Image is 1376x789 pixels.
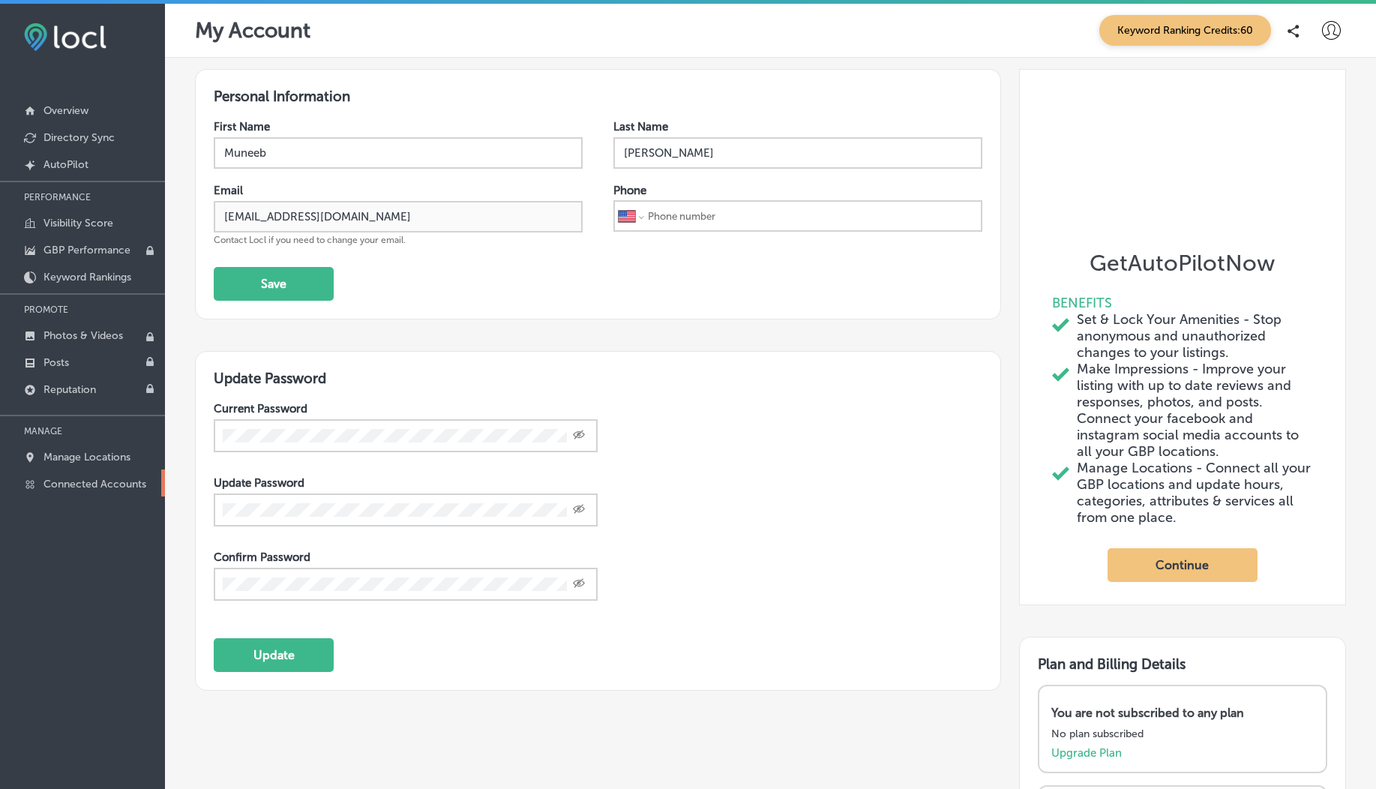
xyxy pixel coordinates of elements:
[1051,746,1122,760] a: Upgrade Plan
[613,120,668,133] label: Last Name
[43,451,130,463] p: Manage Locations
[214,88,982,105] h3: Personal Information
[613,137,982,169] input: Enter Last Name
[1099,15,1271,46] span: Keyword Ranking Credits: 60
[214,638,334,672] button: Update
[43,271,131,283] p: Keyword Rankings
[43,131,115,144] p: Directory Sync
[214,550,310,564] label: Confirm Password
[214,120,270,133] label: First Name
[214,184,243,197] label: Email
[43,217,113,229] p: Visibility Score
[43,356,69,369] p: Posts
[1038,655,1328,673] h3: Plan and Billing Details
[1051,706,1244,720] p: You are not subscribed to any plan
[214,402,307,415] label: Current Password
[214,267,334,301] button: Save
[43,244,130,256] p: GBP Performance
[646,202,976,230] input: Phone number
[214,201,583,232] input: Enter Email
[214,137,583,169] input: Enter First Name
[1077,361,1313,460] p: Make Impressions - Improve your listing with up to date reviews and responses, photos, and posts....
[1051,727,1144,740] p: No plan subscribed
[1052,295,1313,311] p: BENEFITS
[214,476,304,490] label: Update Password
[573,577,585,591] span: Toggle password visibility
[1077,460,1313,526] p: Manage Locations - Connect all your GBP locations and update hours, categories, attributes & serv...
[43,383,96,396] p: Reputation
[43,104,88,117] p: Overview
[1108,548,1258,582] button: Continue
[43,329,123,342] p: Photos & Videos
[1108,526,1258,604] a: Continue
[214,370,982,387] h3: Update Password
[43,478,146,490] p: Connected Accounts
[1072,232,1293,295] p: Get AutoPilot Now
[195,18,310,43] p: My Account
[573,429,585,442] span: Toggle password visibility
[573,503,585,517] span: Toggle password visibility
[24,23,106,51] img: fda3e92497d09a02dc62c9cd864e3231.png
[1077,311,1313,361] p: Set & Lock Your Amenities - Stop anonymous and unauthorized changes to your listings.
[43,158,88,171] p: AutoPilot
[214,235,406,245] span: Contact Locl if you need to change your email.
[613,184,646,197] label: Phone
